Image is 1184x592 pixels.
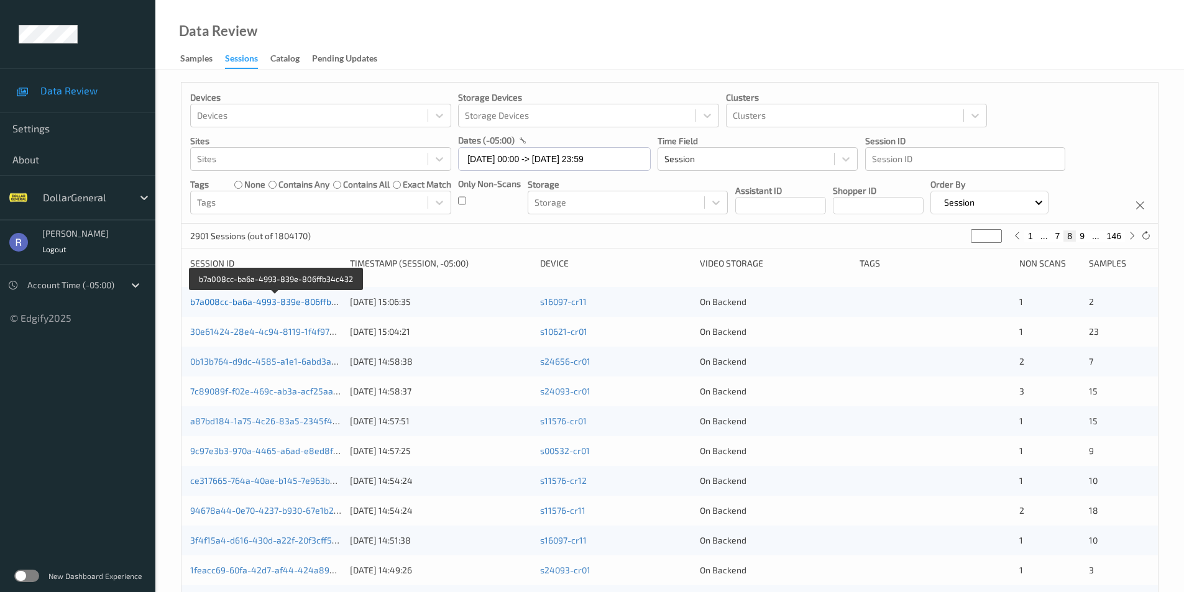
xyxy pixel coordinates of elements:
button: ... [1088,230,1103,242]
span: 2 [1019,505,1024,516]
a: s24093-cr01 [540,565,590,575]
p: Order By [930,178,1049,191]
p: Session [940,196,979,209]
a: Sessions [225,50,270,69]
div: Data Review [179,25,257,37]
div: [DATE] 14:49:26 [350,564,531,576]
div: [DATE] 14:57:25 [350,445,531,457]
label: contains any [278,178,329,191]
a: 30e61424-28e4-4c94-8119-1f4f972ee2f6 [190,326,357,337]
a: Pending Updates [312,50,390,68]
label: contains all [343,178,390,191]
button: 8 [1063,230,1076,242]
div: On Backend [700,445,851,457]
p: Clusters [726,91,987,104]
p: Only Non-Scans [458,178,521,190]
div: Video Storage [700,257,851,270]
span: 1 [1019,445,1023,456]
p: 2901 Sessions (out of 1804170) [190,230,311,242]
a: ce317665-764a-40ae-b145-7e963b8ec410 [190,475,359,486]
div: [DATE] 15:04:21 [350,326,531,338]
a: 1feacc69-60fa-42d7-af44-424a89970fda [190,565,357,575]
span: 1 [1019,535,1023,545]
p: Storage Devices [458,91,719,104]
div: [DATE] 14:58:38 [350,355,531,368]
p: Sites [190,135,451,147]
span: 10 [1089,475,1098,486]
div: [DATE] 14:54:24 [350,475,531,487]
a: 9c97e3b3-970a-4465-a6ad-e8ed8fccb4b2 [190,445,362,456]
p: Shopper ID [833,184,924,197]
a: 3f4f15a4-d616-430d-a22f-20f3cff51d34 [190,535,351,545]
span: 15 [1089,386,1098,396]
div: Samples [180,52,213,68]
a: s16097-cr11 [540,535,587,545]
a: 7c89089f-f02e-469c-ab3a-acf25aa7bb9f [190,386,356,396]
a: b7a008cc-ba6a-4993-839e-806ffb34c432 [190,296,362,307]
button: 9 [1076,230,1088,242]
a: s11576-cr01 [540,416,587,426]
a: a87bd184-1a75-4c26-83a5-2345f48e413a [190,416,362,426]
div: On Backend [700,564,851,576]
span: 2 [1089,296,1094,307]
a: s16097-cr11 [540,296,587,307]
div: [DATE] 15:06:35 [350,296,531,308]
div: On Backend [700,475,851,487]
p: Storage [528,178,728,191]
div: On Backend [700,326,851,338]
a: s00532-cr01 [540,445,590,456]
div: Samples [1089,257,1149,270]
div: [DATE] 14:54:24 [350,504,531,517]
a: s24093-cr01 [540,386,590,396]
span: 3 [1019,386,1024,396]
span: 1 [1019,296,1023,307]
div: On Backend [700,415,851,427]
div: Timestamp (Session, -05:00) [350,257,531,270]
div: [DATE] 14:51:38 [350,534,531,547]
a: 0b13b764-d9dc-4585-a1e1-6abd3ad35146 [190,356,360,367]
span: 7 [1089,356,1093,367]
a: Samples [180,50,225,68]
div: Catalog [270,52,300,68]
button: ... [1037,230,1052,242]
button: 1 [1024,230,1037,242]
div: On Backend [700,296,851,308]
span: 15 [1089,416,1098,426]
div: Sessions [225,52,258,69]
div: Pending Updates [312,52,377,68]
p: Tags [190,178,209,191]
div: Non Scans [1019,257,1080,270]
span: 10 [1089,535,1098,545]
span: 23 [1089,326,1099,337]
button: 146 [1103,230,1125,242]
span: 1 [1019,416,1023,426]
span: 1 [1019,326,1023,337]
p: dates (-05:00) [458,134,515,147]
div: [DATE] 14:57:51 [350,415,531,427]
span: 3 [1089,565,1094,575]
div: On Backend [700,385,851,398]
p: Time Field [658,135,858,147]
div: On Backend [700,504,851,517]
a: Catalog [270,50,312,68]
div: On Backend [700,355,851,368]
a: s24656-cr01 [540,356,590,367]
div: [DATE] 14:58:37 [350,385,531,398]
p: Session ID [865,135,1065,147]
button: 7 [1052,230,1064,242]
label: exact match [403,178,451,191]
div: Tags [860,257,1011,270]
div: Device [540,257,691,270]
a: s11576-cr11 [540,505,585,516]
p: Devices [190,91,451,104]
a: s11576-cr12 [540,475,587,486]
span: 9 [1089,445,1094,456]
div: On Backend [700,534,851,547]
span: 18 [1089,505,1098,516]
p: Assistant ID [735,184,826,197]
label: none [244,178,265,191]
span: 1 [1019,475,1023,486]
span: 2 [1019,356,1024,367]
span: 1 [1019,565,1023,575]
a: 94678a44-0e70-4237-b930-67e1b2f9e3b6 [190,505,362,516]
